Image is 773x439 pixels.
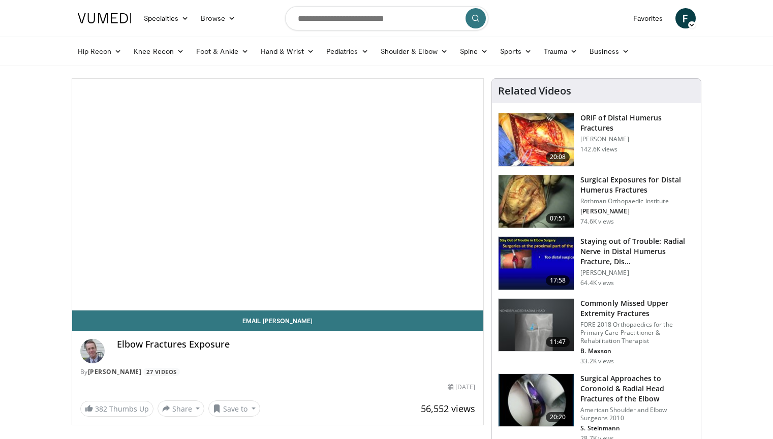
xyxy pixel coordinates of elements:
[498,85,571,97] h4: Related Videos
[320,41,375,61] a: Pediatrics
[80,401,153,417] a: 382 Thumbs Up
[78,13,132,23] img: VuMedi Logo
[580,321,695,345] p: FORE 2018 Orthopaedics for the Primary Care Practitioner & Rehabilitation Therapist
[498,236,695,290] a: 17:58 Staying out of Trouble: Radial Nerve in Distal Humerus Fracture, Dis… [PERSON_NAME] 64.4K v...
[499,113,574,166] img: orif-sanch_3.png.150x105_q85_crop-smart_upscale.jpg
[498,113,695,167] a: 20:08 ORIF of Distal Humerus Fractures [PERSON_NAME] 142.6K views
[546,213,570,224] span: 07:51
[72,41,128,61] a: Hip Recon
[285,6,488,30] input: Search topics, interventions
[494,41,538,61] a: Sports
[255,41,320,61] a: Hand & Wrist
[448,383,475,392] div: [DATE]
[538,41,584,61] a: Trauma
[95,404,107,414] span: 382
[499,374,574,427] img: stein2_1.png.150x105_q85_crop-smart_upscale.jpg
[546,337,570,347] span: 11:47
[580,373,695,404] h3: Surgical Approaches to Coronoid & Radial Head Fractures of the Elbow
[421,402,475,415] span: 56,552 views
[72,310,484,331] a: Email [PERSON_NAME]
[190,41,255,61] a: Foot & Ankle
[580,145,617,153] p: 142.6K views
[580,113,695,133] h3: ORIF of Distal Humerus Fractures
[580,236,695,267] h3: Staying out of Trouble: Radial Nerve in Distal Humerus Fracture, Dis…
[580,406,695,422] p: American Shoulder and Elbow Surgeons 2010
[117,339,476,350] h4: Elbow Fractures Exposure
[580,357,614,365] p: 33.2K views
[580,298,695,319] h3: Commonly Missed Upper Extremity Fractures
[580,279,614,287] p: 64.4K views
[498,175,695,229] a: 07:51 Surgical Exposures for Distal Humerus Fractures Rothman Orthopaedic Institute [PERSON_NAME]...
[580,347,695,355] p: B. Maxson
[580,197,695,205] p: Rothman Orthopaedic Institute
[499,175,574,228] img: 70322_0000_3.png.150x105_q85_crop-smart_upscale.jpg
[499,299,574,352] img: b2c65235-e098-4cd2-ab0f-914df5e3e270.150x105_q85_crop-smart_upscale.jpg
[499,237,574,290] img: Q2xRg7exoPLTwO8X4xMDoxOjB1O8AjAz_1.150x105_q85_crop-smart_upscale.jpg
[627,8,669,28] a: Favorites
[546,275,570,286] span: 17:58
[138,8,195,28] a: Specialties
[498,298,695,365] a: 11:47 Commonly Missed Upper Extremity Fractures FORE 2018 Orthopaedics for the Primary Care Pract...
[580,135,695,143] p: [PERSON_NAME]
[580,269,695,277] p: [PERSON_NAME]
[546,152,570,162] span: 20:08
[72,79,484,310] video-js: Video Player
[208,400,260,417] button: Save to
[80,367,476,377] div: By
[580,207,695,215] p: [PERSON_NAME]
[375,41,454,61] a: Shoulder & Elbow
[454,41,494,61] a: Spine
[143,368,180,377] a: 27 Videos
[158,400,205,417] button: Share
[546,412,570,422] span: 20:20
[580,175,695,195] h3: Surgical Exposures for Distal Humerus Fractures
[580,424,695,432] p: S. Steinmann
[675,8,696,28] a: F
[88,367,142,376] a: [PERSON_NAME]
[580,217,614,226] p: 74.6K views
[80,339,105,363] img: Avatar
[583,41,635,61] a: Business
[195,8,241,28] a: Browse
[128,41,190,61] a: Knee Recon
